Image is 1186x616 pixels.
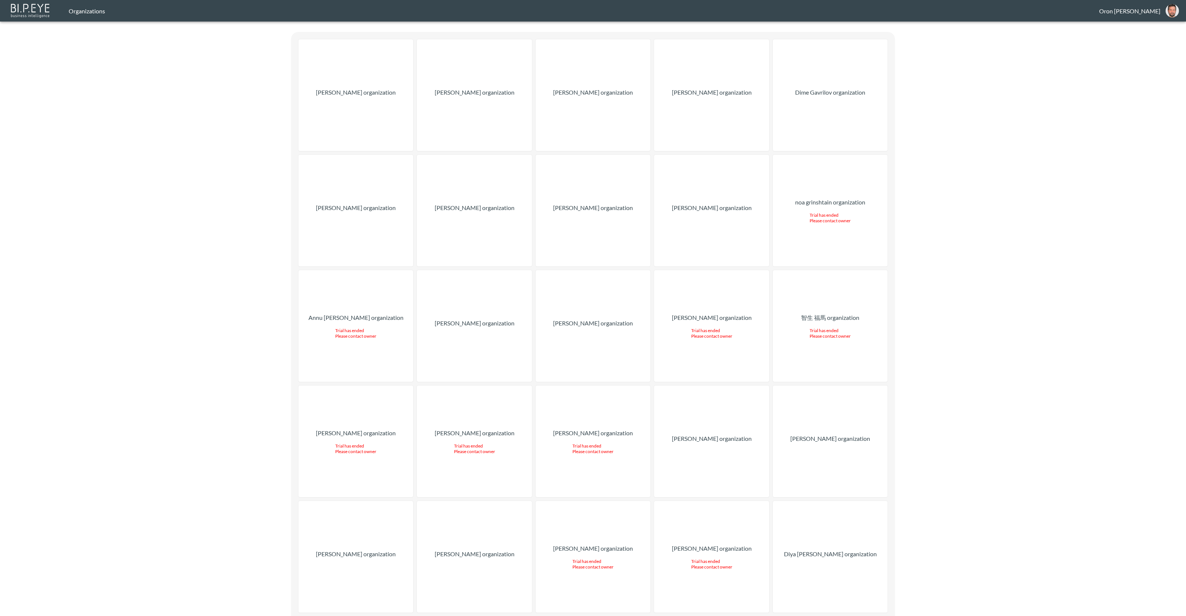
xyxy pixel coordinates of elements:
[1099,7,1160,14] div: Oron [PERSON_NAME]
[553,203,633,212] p: [PERSON_NAME] organization
[335,328,376,339] div: Trial has ended Please contact owner
[435,429,514,438] p: [PERSON_NAME] organization
[69,7,1099,14] div: Organizations
[454,443,495,454] div: Trial has ended Please contact owner
[435,319,514,328] p: [PERSON_NAME] organization
[795,88,865,97] p: Dime Gavrilov organization
[553,544,633,553] p: [PERSON_NAME] organization
[316,550,396,558] p: [PERSON_NAME] organization
[672,88,752,97] p: [PERSON_NAME] organization
[572,558,614,570] div: Trial has ended Please contact owner
[435,88,514,97] p: [PERSON_NAME] organization
[1160,2,1184,20] button: oron@bipeye.com
[435,203,514,212] p: [PERSON_NAME] organization
[795,198,865,207] p: noa grinshtain organization
[308,313,403,322] p: Annu [PERSON_NAME] organization
[572,443,614,454] div: Trial has ended Please contact owner
[691,328,732,339] div: Trial has ended Please contact owner
[316,203,396,212] p: [PERSON_NAME] organization
[672,434,752,443] p: [PERSON_NAME] organization
[435,550,514,558] p: [PERSON_NAME] organization
[553,88,633,97] p: [PERSON_NAME] organization
[784,550,877,558] p: Diya [PERSON_NAME] organization
[553,319,633,328] p: [PERSON_NAME] organization
[9,2,52,19] img: bipeye-logo
[335,443,376,454] div: Trial has ended Please contact owner
[672,203,752,212] p: [PERSON_NAME] organization
[1166,4,1179,17] img: f7df4f0b1e237398fe25aedd0497c453
[790,434,870,443] p: [PERSON_NAME] organization
[672,313,752,322] p: [PERSON_NAME] organization
[801,313,859,322] p: 智生 福馬 organization
[553,429,633,438] p: [PERSON_NAME] organization
[810,212,851,223] div: Trial has ended Please contact owner
[810,328,851,339] div: Trial has ended Please contact owner
[672,544,752,553] p: [PERSON_NAME] organization
[691,558,732,570] div: Trial has ended Please contact owner
[316,429,396,438] p: [PERSON_NAME] organization
[316,88,396,97] p: [PERSON_NAME] organization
